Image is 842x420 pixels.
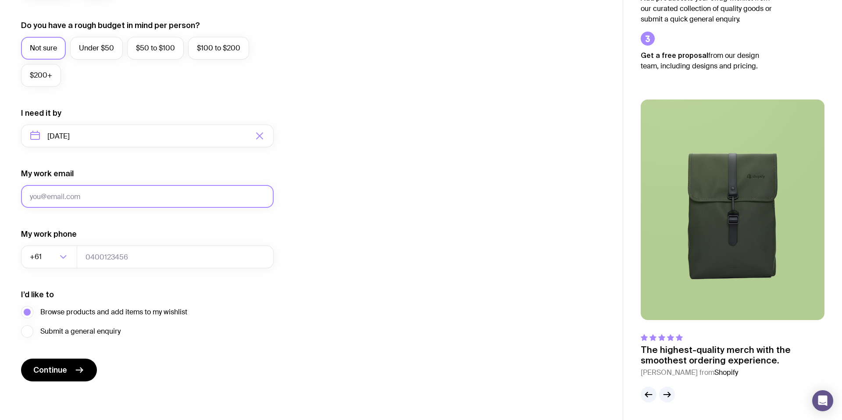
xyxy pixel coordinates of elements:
[21,64,61,87] label: $200+
[812,390,833,411] div: Open Intercom Messenger
[188,37,249,60] label: $100 to $200
[641,50,772,71] p: from our design team, including designs and pricing.
[21,229,77,239] label: My work phone
[21,168,74,179] label: My work email
[25,14,43,21] div: v 4.0.25
[30,246,43,268] span: +61
[21,37,66,60] label: Not sure
[14,14,21,21] img: logo_orange.svg
[24,51,31,58] img: tab_domain_overview_orange.svg
[33,365,67,375] span: Continue
[127,37,184,60] label: $50 to $100
[87,51,94,58] img: tab_keywords_by_traffic_grey.svg
[43,246,57,268] input: Search for option
[14,23,21,30] img: website_grey.svg
[70,37,123,60] label: Under $50
[21,20,200,31] label: Do you have a rough budget in mind per person?
[21,246,77,268] div: Search for option
[97,52,148,57] div: Keywords by Traffic
[21,108,61,118] label: I need it by
[21,125,274,147] input: Select a target date
[641,367,824,378] cite: [PERSON_NAME] from
[21,185,274,208] input: you@email.com
[23,23,96,30] div: Domain: [DOMAIN_NAME]
[641,345,824,366] p: The highest-quality merch with the smoothest ordering experience.
[21,359,97,381] button: Continue
[33,52,78,57] div: Domain Overview
[40,326,121,337] span: Submit a general enquiry
[714,368,738,377] span: Shopify
[641,51,708,59] strong: Get a free proposal
[77,246,274,268] input: 0400123456
[21,289,54,300] label: I’d like to
[40,307,187,317] span: Browse products and add items to my wishlist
